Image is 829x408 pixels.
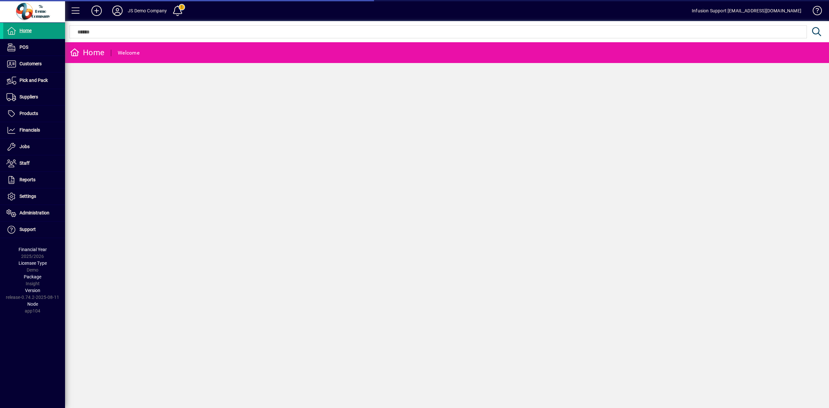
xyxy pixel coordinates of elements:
[118,48,140,58] div: Welcome
[25,288,40,293] span: Version
[20,227,36,232] span: Support
[3,222,65,238] a: Support
[20,177,35,182] span: Reports
[3,172,65,188] a: Reports
[27,301,38,307] span: Node
[20,61,42,66] span: Customers
[3,205,65,221] a: Administration
[24,274,41,279] span: Package
[20,127,40,133] span: Financials
[128,6,167,16] div: JS Demo Company
[20,144,30,149] span: Jobs
[86,5,107,17] button: Add
[107,5,128,17] button: Profile
[3,122,65,138] a: Financials
[20,78,48,83] span: Pick and Pack
[20,94,38,99] span: Suppliers
[19,261,47,266] span: Licensee Type
[692,6,801,16] div: Infusion Support [EMAIL_ADDRESS][DOMAIN_NAME]
[3,155,65,172] a: Staff
[3,188,65,205] a: Settings
[20,28,32,33] span: Home
[19,247,47,252] span: Financial Year
[20,111,38,116] span: Products
[20,160,30,166] span: Staff
[808,1,821,22] a: Knowledge Base
[3,39,65,56] a: POS
[3,56,65,72] a: Customers
[20,45,28,50] span: POS
[3,139,65,155] a: Jobs
[20,210,49,215] span: Administration
[70,47,104,58] div: Home
[20,194,36,199] span: Settings
[3,106,65,122] a: Products
[3,72,65,89] a: Pick and Pack
[3,89,65,105] a: Suppliers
